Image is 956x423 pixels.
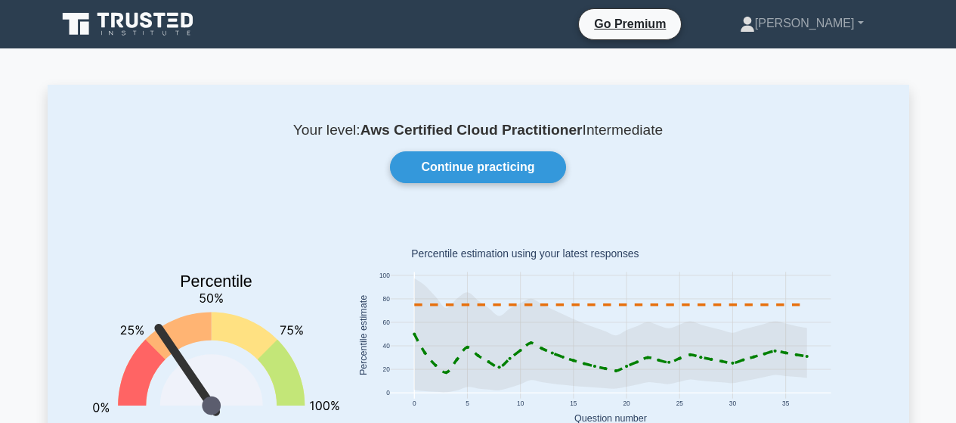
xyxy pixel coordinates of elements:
[729,400,736,407] text: 30
[570,400,577,407] text: 15
[382,365,390,373] text: 20
[84,121,873,139] p: Your level: Intermediate
[782,400,790,407] text: 35
[382,342,390,350] text: 40
[517,400,524,407] text: 10
[379,272,389,279] text: 100
[585,14,675,33] a: Go Premium
[411,248,639,260] text: Percentile estimation using your latest responses
[623,400,630,407] text: 20
[180,272,252,291] text: Percentile
[676,400,683,407] text: 25
[358,295,369,375] text: Percentile estimate
[386,389,390,397] text: 0
[390,151,565,183] a: Continue practicing
[466,400,469,407] text: 5
[382,319,390,326] text: 60
[360,122,583,138] b: Aws Certified Cloud Practitioner
[382,295,390,303] text: 80
[704,8,900,39] a: [PERSON_NAME]
[412,400,416,407] text: 0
